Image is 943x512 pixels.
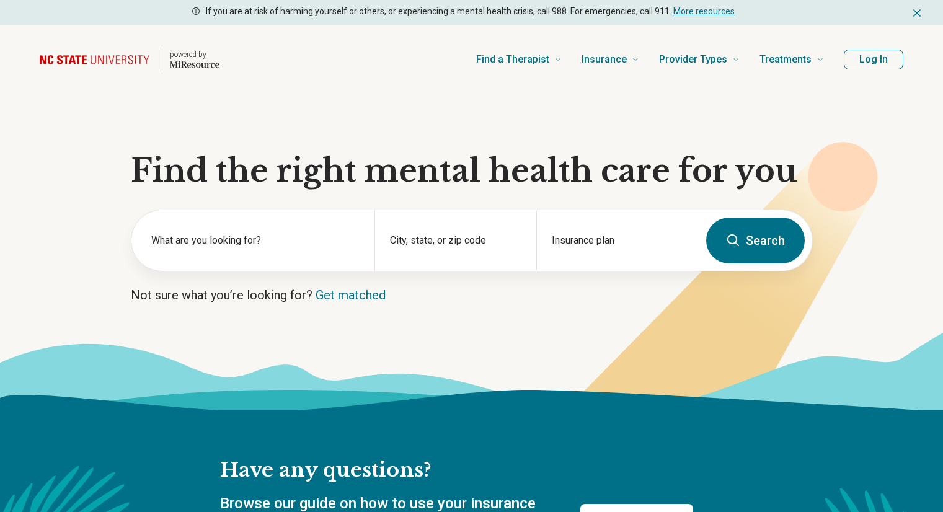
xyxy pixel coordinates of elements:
[131,152,813,190] h1: Find the right mental health care for you
[706,218,805,263] button: Search
[476,51,549,68] span: Find a Therapist
[844,50,903,69] button: Log In
[759,35,824,84] a: Treatments
[582,51,627,68] span: Insurance
[220,457,693,483] h2: Have any questions?
[673,6,735,16] a: More resources
[582,35,639,84] a: Insurance
[911,5,923,20] button: Dismiss
[206,5,735,18] p: If you are at risk of harming yourself or others, or experiencing a mental health crisis, call 98...
[170,50,219,60] p: powered by
[151,233,360,248] label: What are you looking for?
[659,35,740,84] a: Provider Types
[759,51,812,68] span: Treatments
[316,288,386,302] a: Get matched
[659,51,727,68] span: Provider Types
[40,40,219,79] a: Home page
[476,35,562,84] a: Find a Therapist
[131,286,813,304] p: Not sure what you’re looking for?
